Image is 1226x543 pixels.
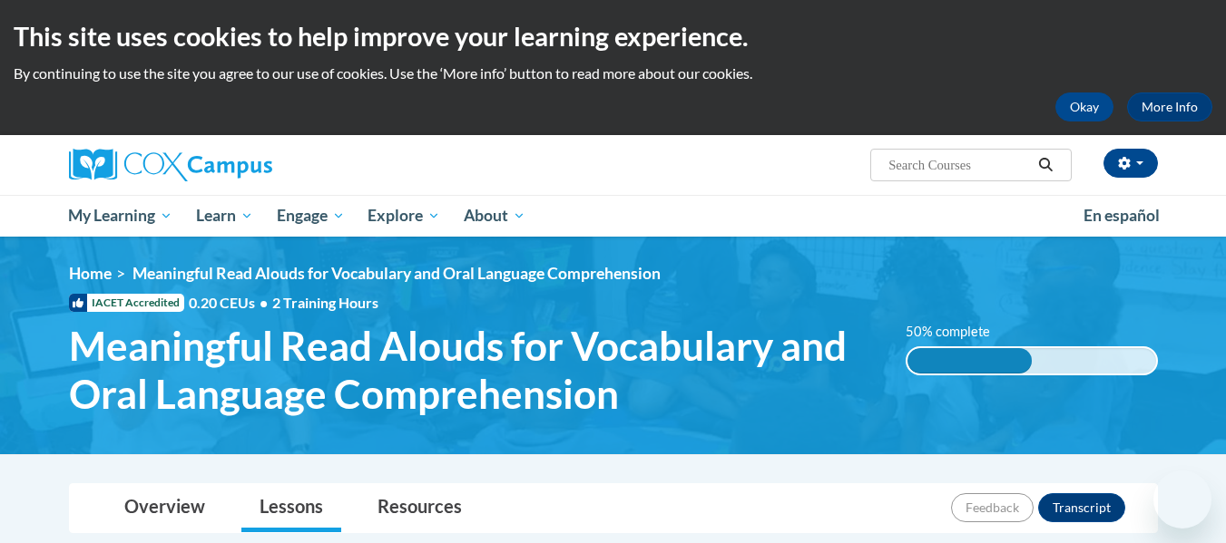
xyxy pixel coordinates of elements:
span: En español [1084,206,1160,225]
img: Cox Campus [69,149,272,181]
span: Meaningful Read Alouds for Vocabulary and Oral Language Comprehension [132,264,661,283]
a: Resources [359,484,480,532]
iframe: Button to launch messaging window [1153,470,1211,528]
a: My Learning [57,195,185,237]
span: • [260,294,268,311]
button: Okay [1055,92,1113,121]
span: About [464,205,525,227]
button: Feedback [951,493,1034,522]
a: Overview [106,484,223,532]
input: Search Courses [887,154,1032,176]
span: 0.20 CEUs [189,293,272,313]
a: More Info [1127,92,1212,121]
label: 50% complete [906,322,1010,342]
a: Cox Campus [69,149,414,181]
a: En español [1072,197,1172,235]
button: Transcript [1038,493,1125,522]
span: Explore [368,205,440,227]
button: Search [1032,154,1059,176]
span: My Learning [68,205,172,227]
a: Home [69,264,112,283]
span: Engage [277,205,345,227]
p: By continuing to use the site you agree to our use of cookies. Use the ‘More info’ button to read... [14,63,1212,83]
a: Engage [265,195,357,237]
button: Account Settings [1103,149,1158,178]
a: Learn [184,195,265,237]
span: IACET Accredited [69,294,184,312]
span: Learn [196,205,253,227]
span: Meaningful Read Alouds for Vocabulary and Oral Language Comprehension [69,322,879,418]
a: About [452,195,537,237]
h2: This site uses cookies to help improve your learning experience. [14,18,1212,54]
div: Main menu [42,195,1185,237]
span: 2 Training Hours [272,294,378,311]
a: Explore [356,195,452,237]
div: 50% complete [907,348,1032,373]
a: Lessons [241,484,341,532]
